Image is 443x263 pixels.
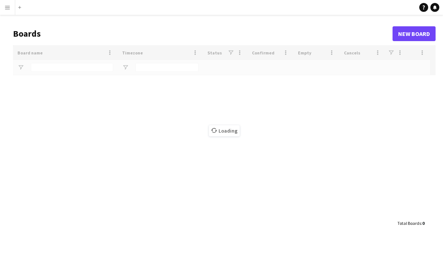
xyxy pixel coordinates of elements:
[393,26,436,41] a: New Board
[209,125,240,136] span: Loading
[422,220,424,226] span: 0
[13,28,393,39] h1: Boards
[397,216,424,230] div: :
[397,220,421,226] span: Total Boards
